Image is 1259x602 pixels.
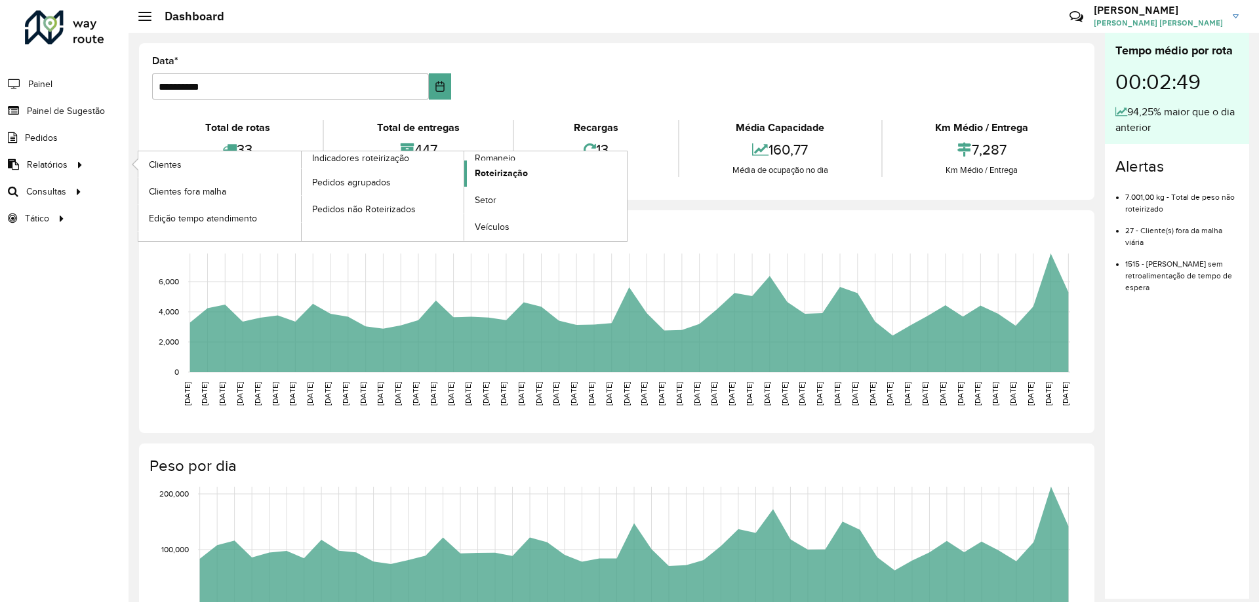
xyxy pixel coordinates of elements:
[159,307,179,316] text: 4,000
[464,382,472,405] text: [DATE]
[183,382,191,405] text: [DATE]
[886,136,1078,164] div: 7,287
[464,214,627,240] a: Veículos
[956,382,965,405] text: [DATE]
[1115,42,1239,60] div: Tempo médio por rota
[1115,60,1239,104] div: 00:02:49
[200,382,209,405] text: [DATE]
[138,151,464,241] a: Indicadores roteirização
[675,382,683,405] text: [DATE]
[517,136,675,164] div: 13
[622,382,631,405] text: [DATE]
[683,136,877,164] div: 160,77
[683,120,877,136] div: Média Capacidade
[138,178,301,204] a: Clientes fora malha
[1009,382,1017,405] text: [DATE]
[850,382,859,405] text: [DATE]
[1115,157,1239,176] h4: Alertas
[271,382,279,405] text: [DATE]
[692,382,701,405] text: [DATE]
[569,382,578,405] text: [DATE]
[288,382,296,405] text: [DATE]
[991,382,999,405] text: [DATE]
[327,136,509,164] div: 447
[149,212,257,225] span: Edição tempo atendimento
[464,160,627,187] a: Roteirização
[938,382,947,405] text: [DATE]
[1094,17,1223,29] span: [PERSON_NAME] [PERSON_NAME]
[657,382,666,405] text: [DATE]
[411,382,420,405] text: [DATE]
[393,382,402,405] text: [DATE]
[323,382,332,405] text: [DATE]
[155,136,319,164] div: 33
[302,196,464,222] a: Pedidos não Roteirizados
[1044,382,1052,405] text: [DATE]
[159,489,189,498] text: 200,000
[376,382,384,405] text: [DATE]
[218,382,226,405] text: [DATE]
[312,176,391,189] span: Pedidos agrupados
[429,382,437,405] text: [DATE]
[429,73,452,100] button: Choose Date
[587,382,595,405] text: [DATE]
[1062,3,1090,31] a: Contato Rápido
[150,457,1081,476] h4: Peso por dia
[551,382,560,405] text: [DATE]
[1125,215,1239,248] li: 27 - Cliente(s) fora da malha viária
[464,187,627,214] a: Setor
[302,151,628,241] a: Romaneio
[605,382,613,405] text: [DATE]
[797,382,806,405] text: [DATE]
[534,382,543,405] text: [DATE]
[302,169,464,195] a: Pedidos agrupados
[903,382,911,405] text: [DATE]
[159,337,179,346] text: 2,000
[28,77,52,91] span: Painel
[745,382,753,405] text: [DATE]
[885,382,894,405] text: [DATE]
[1026,382,1035,405] text: [DATE]
[780,382,789,405] text: [DATE]
[152,53,178,69] label: Data
[833,382,841,405] text: [DATE]
[341,382,350,405] text: [DATE]
[973,382,982,405] text: [DATE]
[683,164,877,177] div: Média de ocupação no dia
[25,131,58,145] span: Pedidos
[517,382,525,405] text: [DATE]
[327,120,509,136] div: Total de entregas
[138,151,301,178] a: Clientes
[475,220,510,234] span: Veículos
[475,166,528,180] span: Roteirização
[815,382,824,405] text: [DATE]
[447,382,455,405] text: [DATE]
[1125,248,1239,293] li: 1515 - [PERSON_NAME] sem retroalimentação de tempo de espera
[235,382,244,405] text: [DATE]
[312,151,409,165] span: Indicadores roteirização
[138,205,301,231] a: Edição tempo atendimento
[499,382,508,405] text: [DATE]
[1094,4,1223,16] h3: [PERSON_NAME]
[25,212,49,225] span: Tático
[639,382,648,405] text: [DATE]
[159,277,179,286] text: 6,000
[155,120,319,136] div: Total de rotas
[306,382,314,405] text: [DATE]
[359,382,367,405] text: [DATE]
[475,193,496,207] span: Setor
[149,158,182,172] span: Clientes
[27,104,105,118] span: Painel de Sugestão
[517,120,675,136] div: Recargas
[481,382,490,405] text: [DATE]
[1125,181,1239,215] li: 7.001,00 kg - Total de peso não roteirizado
[151,9,224,24] h2: Dashboard
[1115,104,1239,136] div: 94,25% maior que o dia anterior
[149,185,226,198] span: Clientes fora malha
[27,158,68,172] span: Relatórios
[727,382,736,405] text: [DATE]
[1061,382,1069,405] text: [DATE]
[174,367,179,376] text: 0
[161,545,189,554] text: 100,000
[475,151,515,165] span: Romaneio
